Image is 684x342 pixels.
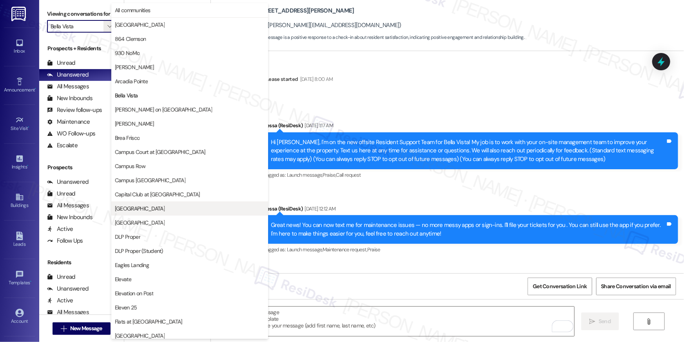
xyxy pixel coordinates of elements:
[115,304,137,311] span: Eleven 25
[115,35,146,43] span: 864 Clemson
[47,8,116,20] label: Viewing conversations for
[107,23,112,29] i: 
[303,121,333,130] div: [DATE] 1:17 AM
[47,141,78,150] div: Escalate
[28,124,29,130] span: •
[47,178,89,186] div: Unanswered
[215,21,401,29] div: [PERSON_NAME]. ([PERSON_NAME][EMAIL_ADDRESS][DOMAIN_NAME])
[215,33,524,42] span: : The message is a positive response to a check-in about resident satisfaction, indicating positi...
[264,169,678,181] div: Tagged as:
[47,59,75,67] div: Unread
[336,172,361,178] span: Call request
[115,332,165,340] span: [GEOGRAPHIC_DATA]
[115,289,153,297] span: Elevation on Post
[47,118,90,126] div: Maintenance
[4,306,35,327] a: Account
[599,317,611,326] span: Send
[4,36,35,57] a: Inbox
[115,318,182,326] span: Flats at [GEOGRAPHIC_DATA]
[266,75,298,83] div: Lease started
[115,275,131,283] span: Elevate
[115,261,149,269] span: Eagles Landing
[264,244,678,255] div: Tagged as:
[53,322,111,335] button: New Message
[115,148,205,156] span: Campus Court at [GEOGRAPHIC_DATA]
[47,285,89,293] div: Unanswered
[271,221,666,238] div: Great news! You can now text me for maintenance issues — no more messy apps or sign-ins. I'll fil...
[4,152,35,173] a: Insights •
[39,258,124,267] div: Residents
[287,172,323,178] span: Launch message ,
[47,71,89,79] div: Unanswered
[47,201,89,210] div: All Messages
[115,162,145,170] span: Campus Row
[298,75,333,83] div: [DATE] 8:00 AM
[47,130,95,138] div: WO Follow-ups
[11,7,27,21] img: ResiDesk Logo
[601,282,671,291] span: Share Conversation via email
[533,282,587,291] span: Get Conversation Link
[220,307,574,336] textarea: To enrich screen reader interactions, please activate Accessibility in Grammarly extension settings
[323,246,367,253] span: Maintenance request ,
[215,7,354,15] b: Bella Vista: Apt. [STREET_ADDRESS][PERSON_NAME]
[39,163,124,172] div: Prospects
[4,229,35,251] a: Leads
[61,326,67,332] i: 
[115,219,165,227] span: [GEOGRAPHIC_DATA]
[287,246,323,253] span: Launch message ,
[115,233,140,241] span: DLP Proper
[528,278,592,295] button: Get Conversation Link
[47,225,73,233] div: Active
[115,6,151,14] span: All communities
[271,138,666,163] div: Hi [PERSON_NAME], I'm on the new offsite Resident Support Team for Bella Vista! My job is to work...
[47,308,89,316] div: All Messages
[115,77,148,85] span: Arcadia Pointe
[47,106,102,114] div: Review follow-ups
[115,106,212,113] span: [PERSON_NAME] on [GEOGRAPHIC_DATA]
[367,246,380,253] span: Praise
[264,205,678,216] div: Tessa (ResiDesk)
[47,237,83,245] div: Follow Ups
[115,49,140,57] span: 930 NoMo
[115,205,165,212] span: [GEOGRAPHIC_DATA]
[264,121,678,132] div: Tessa (ResiDesk)
[30,279,31,284] span: •
[27,163,28,168] span: •
[47,82,89,91] div: All Messages
[39,44,124,53] div: Prospects + Residents
[47,273,75,281] div: Unread
[4,268,35,289] a: Templates •
[51,20,103,33] input: All communities
[596,278,676,295] button: Share Conversation via email
[590,318,595,325] i: 
[115,134,140,142] span: Brea Frisco
[115,190,200,198] span: Capital Club at [GEOGRAPHIC_DATA]
[303,205,336,213] div: [DATE] 12:12 AM
[581,313,619,330] button: Send
[115,120,154,128] span: [PERSON_NAME]
[115,91,138,99] span: Bella Vista
[47,213,93,221] div: New Inbounds
[323,172,336,178] span: Praise ,
[115,63,154,71] span: [PERSON_NAME]
[115,21,165,29] span: [GEOGRAPHIC_DATA]
[115,247,163,255] span: DLP Proper (Student)
[47,94,93,102] div: New Inbounds
[70,324,102,333] span: New Message
[646,318,652,325] i: 
[4,113,35,135] a: Site Visit •
[47,190,75,198] div: Unread
[115,176,185,184] span: Campus [GEOGRAPHIC_DATA]
[35,86,36,91] span: •
[47,296,73,305] div: Active
[4,190,35,212] a: Buildings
